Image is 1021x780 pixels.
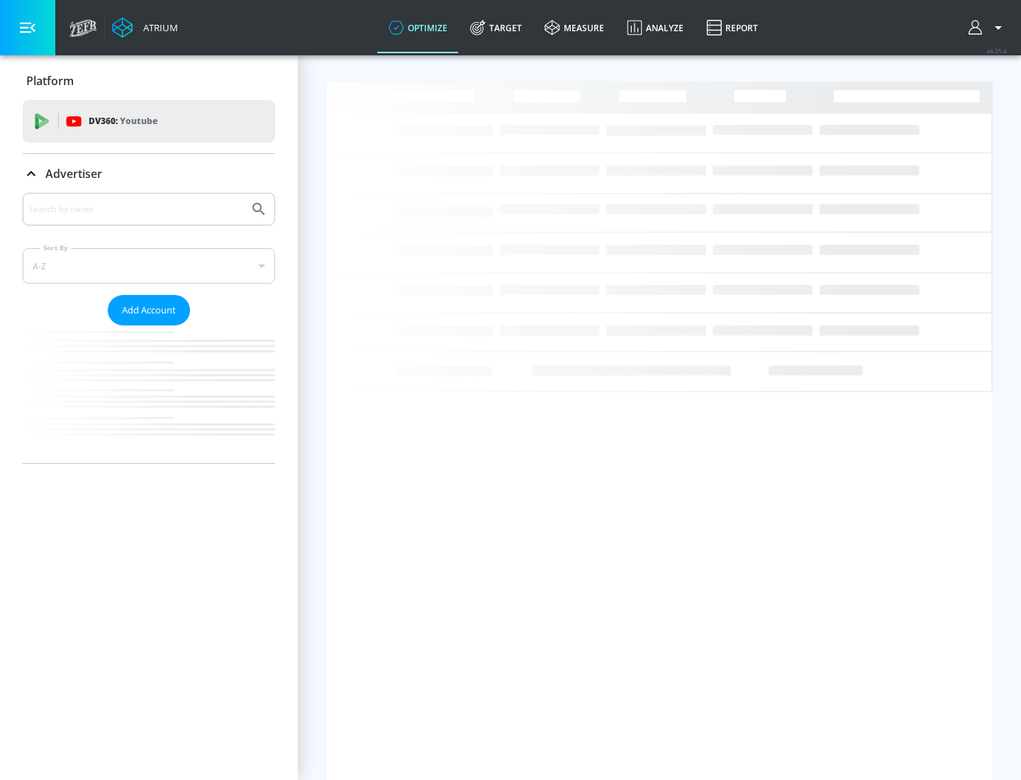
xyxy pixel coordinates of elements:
[23,61,275,101] div: Platform
[120,113,157,128] p: Youtube
[23,248,275,284] div: A-Z
[45,166,102,182] p: Advertiser
[23,325,275,463] nav: list of Advertiser
[23,154,275,194] div: Advertiser
[28,200,243,218] input: Search by name
[695,2,769,53] a: Report
[138,21,178,34] div: Atrium
[23,193,275,463] div: Advertiser
[459,2,533,53] a: Target
[40,243,71,252] label: Sort By
[26,73,74,89] p: Platform
[615,2,695,53] a: Analyze
[108,295,190,325] button: Add Account
[533,2,615,53] a: measure
[89,113,157,129] p: DV360:
[987,47,1007,55] span: v 4.25.4
[23,100,275,143] div: DV360: Youtube
[377,2,459,53] a: optimize
[112,17,178,38] a: Atrium
[122,302,176,318] span: Add Account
